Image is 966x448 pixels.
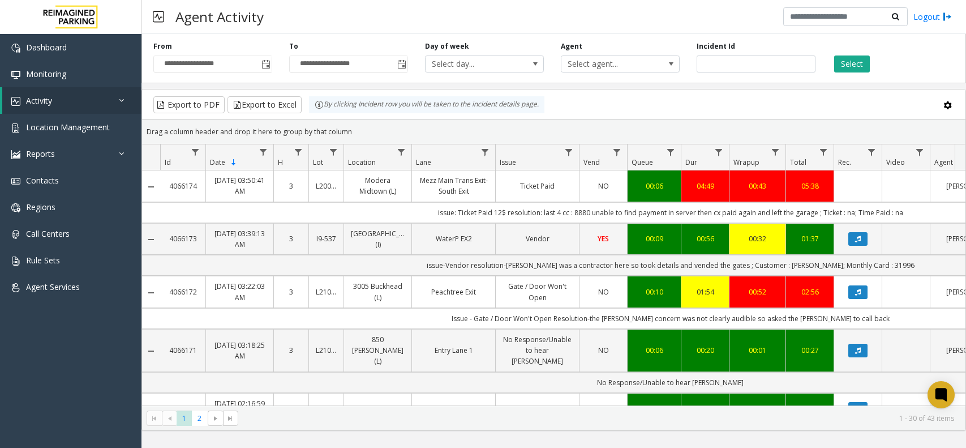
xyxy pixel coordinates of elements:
[351,228,405,250] a: [GEOGRAPHIC_DATA] (I)
[313,157,323,167] span: Lot
[316,287,337,297] a: L21082601
[26,42,67,53] span: Dashboard
[736,403,779,414] a: 00:16
[11,44,20,53] img: 'icon'
[598,181,609,191] span: NO
[768,144,783,160] a: Wrapup Filter Menu
[226,414,235,423] span: Go to the last page
[2,87,141,114] a: Activity
[11,177,20,186] img: 'icon'
[793,345,827,356] div: 00:27
[598,404,609,413] span: YES
[634,181,674,191] a: 00:06
[351,175,405,197] a: Modera Midtown (L)
[167,233,199,244] a: 4066173
[210,157,225,167] span: Date
[419,287,488,297] a: Peachtree Exit
[736,345,779,356] a: 00:01
[688,403,722,414] a: 01:04
[142,288,160,297] a: Collapse Details
[634,345,674,356] a: 00:06
[26,281,80,292] span: Agent Services
[142,144,965,406] div: Data table
[170,3,269,31] h3: Agent Activity
[11,123,20,133] img: 'icon'
[213,175,267,197] a: [DATE] 03:50:41 AM
[11,150,20,159] img: 'icon'
[688,181,722,191] a: 04:49
[503,334,572,367] a: No Response/Unable to hear [PERSON_NAME]
[912,144,928,160] a: Video Filter Menu
[913,11,952,23] a: Logout
[561,41,582,52] label: Agent
[291,144,306,160] a: H Filter Menu
[11,70,20,79] img: 'icon'
[503,281,572,302] a: Gate / Door Won't Open
[192,411,207,426] span: Page 2
[245,413,954,423] kendo-pager-info: 1 - 30 of 43 items
[416,157,431,167] span: Lane
[586,345,620,356] a: NO
[281,181,302,191] a: 3
[11,97,20,106] img: 'icon'
[395,56,407,72] span: Toggle popup
[583,157,600,167] span: Vend
[632,157,653,167] span: Queue
[289,41,298,52] label: To
[142,347,160,356] a: Collapse Details
[26,228,70,239] span: Call Centers
[561,56,655,72] span: Select agent...
[864,144,879,160] a: Rec. Filter Menu
[793,181,827,191] a: 05:38
[790,157,806,167] span: Total
[167,181,199,191] a: 4066174
[688,345,722,356] a: 00:20
[425,41,469,52] label: Day of week
[503,233,572,244] a: Vendor
[419,175,488,197] a: Mezz Main Trans Exit- South Exit
[609,144,625,160] a: Vend Filter Menu
[281,403,302,414] a: 2
[227,96,302,113] button: Export to Excel
[11,257,20,266] img: 'icon'
[943,11,952,23] img: logout
[586,233,620,244] a: YES
[26,175,59,186] span: Contacts
[934,157,953,167] span: Agent
[351,281,405,302] a: 3005 Buckhead (L)
[256,144,271,160] a: Date Filter Menu
[561,144,577,160] a: Issue Filter Menu
[598,287,609,297] span: NO
[153,96,225,113] button: Export to PDF
[316,233,337,244] a: I9-537
[503,181,572,191] a: Ticket Paid
[316,181,337,191] a: L20000500
[598,345,609,355] span: NO
[634,287,674,297] a: 00:10
[11,283,20,292] img: 'icon'
[886,157,905,167] span: Video
[793,403,827,414] a: 01:25
[142,182,160,191] a: Collapse Details
[11,203,20,212] img: 'icon'
[26,95,52,106] span: Activity
[426,56,520,72] span: Select day...
[213,398,267,420] a: [DATE] 02:16:59 AM
[419,403,488,414] a: Analog Lane
[688,233,722,244] div: 00:56
[259,56,272,72] span: Toggle popup
[736,233,779,244] div: 00:32
[697,41,735,52] label: Incident Id
[816,144,831,160] a: Total Filter Menu
[188,144,203,160] a: Id Filter Menu
[213,281,267,302] a: [DATE] 03:22:03 AM
[315,100,324,109] img: infoIcon.svg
